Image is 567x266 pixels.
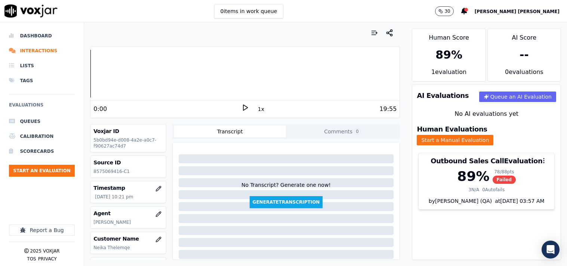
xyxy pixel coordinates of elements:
div: No Transcript? Generate one now! [241,181,331,196]
button: 1x [256,104,266,114]
div: 0 evaluation s [488,68,561,81]
a: Calibration [9,129,75,144]
a: Dashboard [9,28,75,43]
span: 0 [354,128,361,135]
p: Neika Thelemqe [93,245,163,251]
div: Human Score [412,29,485,42]
button: Report a Bug [9,225,75,236]
button: [PERSON_NAME] [PERSON_NAME] [475,7,567,16]
a: Lists [9,58,75,73]
p: 5b0bd94e-d008-4a2e-a0c7-f90627ac74d7 [93,137,163,149]
a: Scorecards [9,144,75,159]
div: No AI evaluations yet [418,109,555,118]
button: Comments [286,126,398,137]
div: 89 % [457,169,489,184]
p: 30 [444,8,450,14]
div: 19:55 [379,105,397,114]
a: Queues [9,114,75,129]
img: voxjar logo [4,4,58,18]
h3: Source ID [93,159,163,166]
button: Start a Manual Evaluation [417,135,493,145]
button: Queue an AI Evaluation [479,92,556,102]
p: [DATE] 10:21 pm [95,194,163,200]
div: 0:00 [93,105,107,114]
div: 1 evaluation [412,68,485,81]
h3: Human Evaluations [417,126,487,133]
button: TOS [27,256,36,262]
button: Start an Evaluation [9,165,75,177]
div: 0 Autofails [482,187,505,193]
button: Privacy [38,256,57,262]
div: 78 / 88 pts [493,169,516,175]
a: Tags [9,73,75,88]
div: AI Score [488,29,561,42]
p: 8575069416-C1 [93,168,163,174]
div: Open Intercom Messenger [542,241,560,259]
p: [PERSON_NAME] [93,219,163,225]
button: Transcript [174,126,286,137]
h3: Timestamp [93,184,163,192]
button: 0items in work queue [214,4,284,18]
button: GenerateTranscription [250,196,323,208]
button: 30 [435,6,453,16]
div: 3 N/A [468,187,479,193]
p: 2025 Voxjar [30,248,60,254]
div: by [PERSON_NAME] (QA) [419,197,554,209]
h3: Agent [93,210,163,217]
h3: Customer Name [93,235,163,242]
button: 30 [435,6,461,16]
h3: AI Evaluations [417,92,469,99]
div: 89 % [435,48,462,62]
div: -- [520,48,529,62]
h6: Evaluations [9,100,75,114]
h3: Voxjar ID [93,127,163,135]
div: at [DATE] 03:57 AM [492,197,544,205]
span: [PERSON_NAME] [PERSON_NAME] [475,9,560,14]
span: Failed [493,176,516,184]
a: Interactions [9,43,75,58]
